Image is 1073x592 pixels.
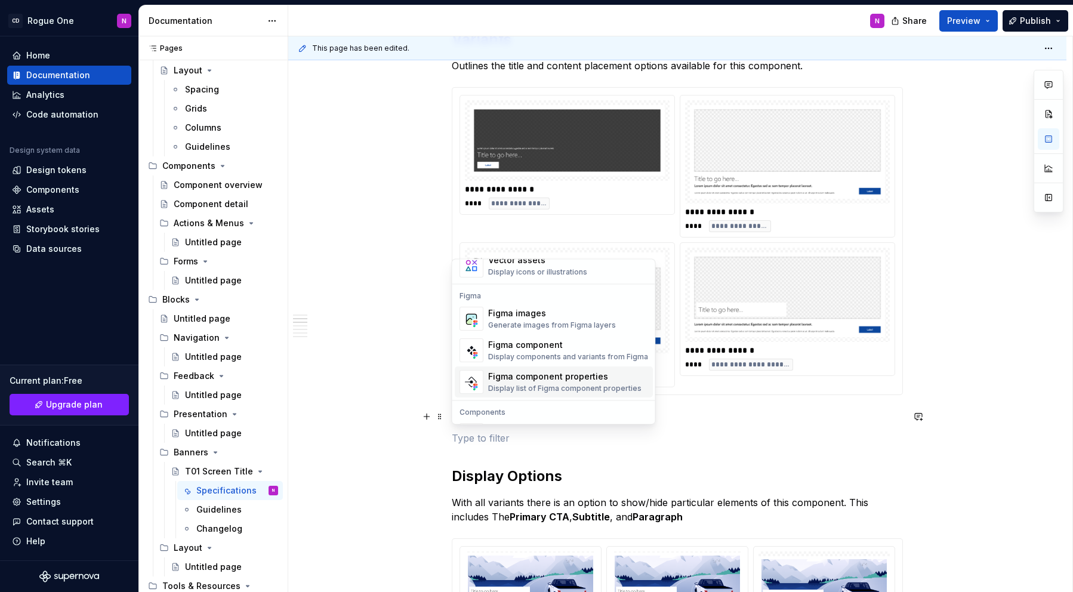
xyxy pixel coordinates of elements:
p: With all variants there is an option to show/hide particular elements of this component. This inc... [452,495,903,524]
a: Data sources [7,239,131,258]
a: Untitled page [155,309,283,328]
div: Analytics [26,89,64,101]
a: Guidelines [177,500,283,519]
div: Documentation [149,15,261,27]
div: Layout [174,542,202,554]
div: Display components and variants from Figma [488,353,648,362]
a: Untitled page [166,271,283,290]
button: Notifications [7,433,131,452]
div: Figma component [488,340,648,351]
span: Upgrade plan [46,399,103,411]
div: T01 Screen Title [185,465,253,477]
a: Component detail [155,195,283,214]
div: Documentation [26,69,90,81]
div: Actions & Menus [174,217,244,229]
div: Vector assets [488,255,587,267]
div: Current plan : Free [10,375,129,387]
div: Presentation [155,405,283,424]
a: Upgrade plan [10,394,129,415]
div: Tools & Resources [162,580,240,592]
button: Help [7,532,131,551]
svg: Supernova Logo [39,571,99,582]
p: Outlines the title and content placement options available for this component. [452,58,903,73]
div: Figma [455,292,653,301]
div: Code automation [26,109,98,121]
div: Design tokens [26,164,87,176]
div: Columns [185,122,221,134]
div: Untitled page [174,313,230,325]
button: Share [885,10,935,32]
h2: Display Options [452,467,903,486]
span: This page has been edited. [312,44,409,53]
div: Forms [174,255,198,267]
div: Display list of Figma component properties [488,384,642,394]
div: Guidelines [185,141,230,153]
strong: Paragraph [633,511,683,523]
button: CDRogue OneN [2,8,136,33]
a: Layout [155,61,283,80]
div: Notifications [26,437,81,449]
div: Home [26,50,50,61]
div: Untitled page [185,389,242,401]
a: Assets [7,200,131,219]
div: Feedback [174,370,214,382]
div: Blocks [143,290,283,309]
div: Navigation [155,328,283,347]
a: Home [7,46,131,65]
button: Publish [1003,10,1068,32]
div: Invite team [26,476,73,488]
div: Untitled page [185,236,242,248]
div: Settings [26,496,61,508]
strong: Primary CTA [510,511,569,523]
a: SpecificationsN [177,481,283,500]
a: Code automation [7,105,131,124]
div: N [875,16,880,26]
div: Contact support [26,516,94,528]
button: Preview [939,10,998,32]
div: Component overview [174,179,263,191]
div: Layout [155,538,283,557]
div: N [122,16,127,26]
div: Figma images [488,308,616,320]
span: Preview [947,15,980,27]
div: N [272,485,275,497]
div: Untitled page [185,561,242,573]
div: Navigation [174,332,220,344]
span: Publish [1020,15,1051,27]
div: Suggestions [452,260,655,424]
a: Storybook stories [7,220,131,239]
div: Components [26,184,79,196]
a: Component overview [155,175,283,195]
div: Design system data [10,146,80,155]
div: Banners [174,446,208,458]
div: Components [143,156,283,175]
div: Components [455,408,653,418]
div: Component detail [174,198,248,210]
span: Share [902,15,927,27]
strong: Subtitle [572,511,610,523]
div: Assets [26,203,54,215]
a: Untitled page [166,386,283,405]
a: Design tokens [7,161,131,180]
div: Display icons or illustrations [488,268,587,277]
a: Invite team [7,473,131,492]
a: T01 Screen Title [166,462,283,481]
a: Untitled page [166,347,283,366]
div: Forms [155,252,283,271]
div: Components [162,160,215,172]
div: Layout [174,64,202,76]
a: Columns [166,118,283,137]
div: Untitled page [185,427,242,439]
div: CD [8,14,23,28]
div: Banners [155,443,283,462]
a: Grids [166,99,283,118]
div: Specifications [196,485,257,497]
button: Search ⌘K [7,453,131,472]
div: Feedback [155,366,283,386]
div: Blocks [162,294,190,306]
a: Untitled page [166,233,283,252]
div: Figma component properties [488,371,642,383]
div: Untitled page [185,351,242,363]
div: Presentation [174,408,227,420]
